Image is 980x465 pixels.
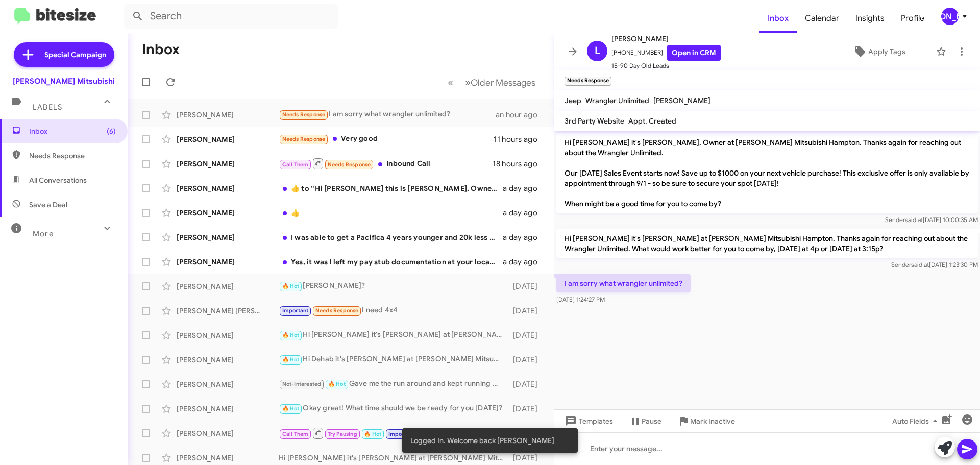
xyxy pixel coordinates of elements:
span: Auto Fields [892,412,941,430]
div: a day ago [503,208,546,218]
span: Apply Tags [868,42,905,61]
div: [PERSON_NAME] [177,208,279,218]
button: Templates [554,412,621,430]
span: 🔥 Hot [282,405,300,412]
span: 🔥 Hot [364,431,381,437]
div: Gave me the run around and kept running my credit so now I have ten hard inquiries after them kno... [279,378,508,390]
span: 🔥 Hot [328,381,346,387]
h1: Inbox [142,41,180,58]
div: [PERSON_NAME] [941,8,959,25]
span: 🔥 Hot [282,283,300,289]
span: [PERSON_NAME] [611,33,721,45]
a: Special Campaign [14,42,114,67]
div: a day ago [503,232,546,242]
div: 18 hours ago [493,159,546,169]
span: Jeep [565,96,581,105]
button: Auto Fields [884,412,949,430]
div: a day ago [503,183,546,193]
div: [PERSON_NAME] [177,257,279,267]
span: Inbox [29,126,116,136]
button: Previous [442,72,459,93]
div: I need 4x4 [279,305,508,316]
span: said at [905,216,923,224]
span: Save a Deal [29,200,67,210]
div: Very good [279,133,494,145]
span: [DATE] 1:24:27 PM [556,296,605,303]
button: Apply Tags [826,42,931,61]
div: [DATE] [508,281,546,291]
div: I was able to get a Pacifica 4 years younger and 20k less miles for a lower price. It didn't have... [279,232,503,242]
span: Inbox [759,4,797,33]
div: [DATE] [508,404,546,414]
div: 👍 [279,208,503,218]
div: Hi [PERSON_NAME] it's [PERSON_NAME] at [PERSON_NAME] Mitsubishi Hampton. Our [DATE] Sales Event s... [279,329,508,341]
span: 3rd Party Website [565,116,624,126]
div: [PERSON_NAME]? [279,280,508,292]
div: [PERSON_NAME] [177,355,279,365]
span: 15-90 Day Old Leads [611,61,721,71]
span: 🔥 Hot [282,356,300,363]
span: Sender [DATE] 10:00:35 AM [885,216,978,224]
div: [DATE] [508,379,546,389]
span: Needs Response [282,111,326,118]
p: I am sorry what wrangler unlimited? [556,274,691,292]
div: 11 hours ago [494,134,546,144]
div: [PERSON_NAME] [177,232,279,242]
a: Open in CRM [667,45,721,61]
div: [PERSON_NAME] [177,379,279,389]
p: Hi [PERSON_NAME] it's [PERSON_NAME], Owner at [PERSON_NAME] Mitsubishi Hampton. Thanks again for ... [556,133,978,213]
span: Special Campaign [44,50,106,60]
span: Try Pausing [328,431,357,437]
span: Appt. Created [628,116,676,126]
span: Templates [562,412,613,430]
span: [PHONE_NUMBER] [611,45,721,61]
div: Hi Dehab it's [PERSON_NAME] at [PERSON_NAME] Mitsubishi Hampton. Our [DATE] Sales Event starts no... [279,354,508,365]
span: L [595,43,600,59]
span: Wrangler Unlimited [585,96,649,105]
div: Yes, it was I left my pay stub documentation at your location [DATE] [279,257,503,267]
span: Labels [33,103,62,112]
div: [PERSON_NAME] [177,281,279,291]
span: [PERSON_NAME] [653,96,710,105]
span: Not-Interested [282,381,322,387]
div: Inbound Call [279,157,493,170]
a: Insights [847,4,893,33]
div: [PERSON_NAME] [177,159,279,169]
div: [PERSON_NAME] [PERSON_NAME] [177,306,279,316]
div: Hi [PERSON_NAME] it's [PERSON_NAME] at [PERSON_NAME] Mitsubishi Hampton. Our [DATE] Sales Event s... [279,427,508,439]
span: More [33,229,54,238]
span: Needs Response [29,151,116,161]
span: Pause [642,412,661,430]
div: [PERSON_NAME] [177,453,279,463]
span: Sender [DATE] 1:23:30 PM [891,261,978,268]
div: [PERSON_NAME] Mitsubishi [13,76,115,86]
small: Needs Response [565,77,611,86]
div: [DATE] [508,355,546,365]
span: Needs Response [328,161,371,168]
span: 🔥 Hot [282,332,300,338]
div: ​👍​ to “ Hi [PERSON_NAME] this is [PERSON_NAME], Owner at [PERSON_NAME] Mitsubishi Hampton. Just ... [279,183,503,193]
a: Calendar [797,4,847,33]
div: Okay great! What time should we be ready for you [DATE]? [279,403,508,414]
span: Important [388,431,415,437]
span: Call Them [282,161,309,168]
div: I am sorry what wrangler unlimited? [279,109,496,120]
div: [PERSON_NAME] [177,183,279,193]
button: [PERSON_NAME] [933,8,969,25]
p: Hi [PERSON_NAME] it's [PERSON_NAME] at [PERSON_NAME] Mitsubishi Hampton. Thanks again for reachin... [556,229,978,258]
span: Older Messages [471,77,535,88]
span: All Conversations [29,175,87,185]
span: Mark Inactive [690,412,735,430]
span: » [465,76,471,89]
span: « [448,76,453,89]
div: [DATE] [508,306,546,316]
span: said at [911,261,929,268]
div: [PERSON_NAME] [177,110,279,120]
input: Search [124,4,338,29]
button: Mark Inactive [670,412,743,430]
a: Profile [893,4,933,33]
div: [DATE] [508,330,546,340]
